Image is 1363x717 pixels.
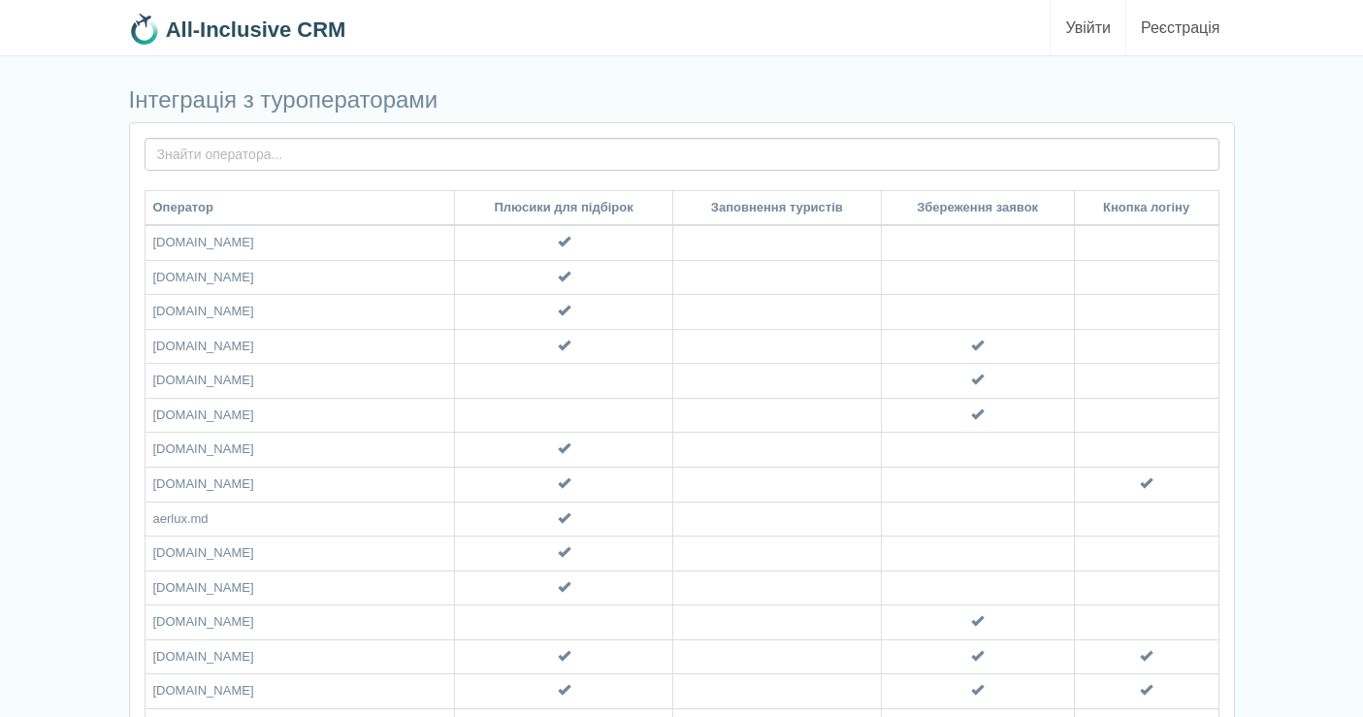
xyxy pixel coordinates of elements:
td: [DOMAIN_NAME] [145,674,455,709]
b: All-Inclusive CRM [166,17,346,42]
th: Кнопка логіну [1074,190,1218,225]
td: [DOMAIN_NAME] [145,260,455,295]
td: [DOMAIN_NAME] [145,605,455,640]
td: [DOMAIN_NAME] [145,295,455,330]
img: 32x32.png [129,14,160,45]
td: [DOMAIN_NAME] [145,639,455,674]
td: [DOMAIN_NAME] [145,468,455,503]
td: [DOMAIN_NAME] [145,537,455,571]
th: Плюсики для підбірок [455,190,673,225]
td: [DOMAIN_NAME] [145,329,455,364]
th: Заповнення туристів [673,190,882,225]
td: [DOMAIN_NAME] [145,433,455,468]
td: [DOMAIN_NAME] [145,398,455,433]
td: [DOMAIN_NAME] [145,225,455,260]
th: Оператор [145,190,455,225]
input: Знайти оператора... [145,138,1219,171]
td: [DOMAIN_NAME] [145,364,455,399]
td: [DOMAIN_NAME] [145,570,455,605]
th: Збереження заявок [881,190,1074,225]
h3: Інтеграція з туроператорами [129,87,1235,113]
td: aerlux.md [145,502,455,537]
